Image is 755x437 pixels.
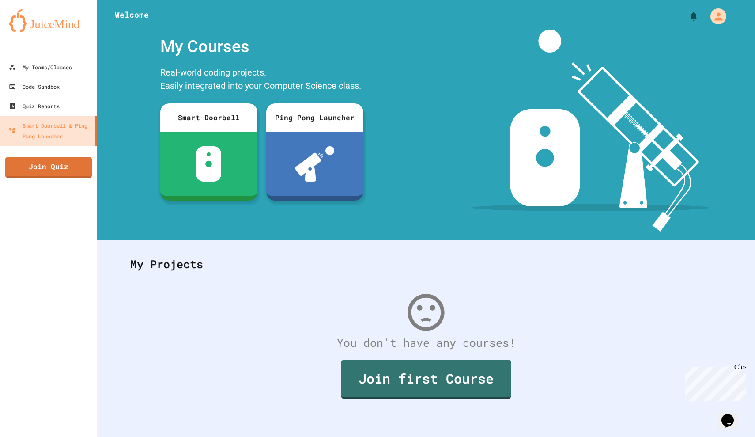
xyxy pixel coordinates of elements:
div: My Notifications [672,9,701,24]
div: Quiz Reports [9,101,60,111]
div: My Account [701,6,729,27]
div: My Teams/Classes [9,62,72,72]
iframe: chat widget [718,402,746,428]
a: Join Quiz [5,157,92,178]
div: Real-world coding projects. Easily integrated into your Computer Science class. [156,64,368,97]
div: Ping Pong Launcher [266,103,363,132]
a: Join first Course [341,360,511,399]
iframe: chat widget [682,363,746,401]
div: My Projects [121,247,731,281]
div: Code Sandbox [9,81,60,92]
div: You don't have any courses! [121,334,731,351]
img: logo-orange.svg [9,9,88,32]
div: My Courses [156,30,368,64]
div: Smart Doorbell [160,103,257,132]
img: banner-image-my-projects.png [472,30,709,232]
img: sdb-white.svg [196,146,221,182]
img: ppl-with-ball.png [295,146,334,182]
div: Smart Doorbell & Ping Pong Launcher [9,120,92,141]
div: Chat with us now!Close [4,4,61,56]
